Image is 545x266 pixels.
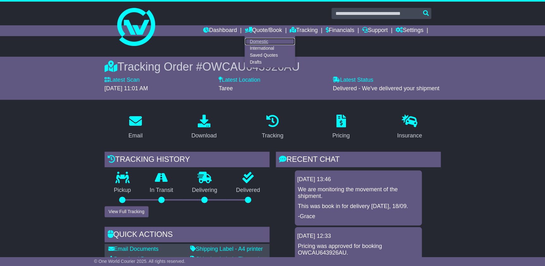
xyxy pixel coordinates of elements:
[257,112,287,142] a: Tracking
[396,25,423,36] a: Settings
[297,176,419,183] div: [DATE] 13:46
[298,243,419,256] p: Pricing was approved for booking OWCAU643926AU.
[105,206,148,217] button: View Full Tracking
[183,187,227,194] p: Delivering
[128,131,142,140] div: Email
[245,59,295,66] a: Drafts
[245,36,295,67] div: Quote/Book
[245,25,282,36] a: Quote/Book
[105,187,141,194] p: Pickup
[290,25,318,36] a: Tracking
[187,112,221,142] a: Download
[94,259,185,264] span: © One World Courier 2025. All rights reserved.
[397,131,422,140] div: Insurance
[108,246,159,252] a: Email Documents
[105,152,269,169] div: Tracking history
[202,60,300,73] span: OWCAU643926AU
[362,25,388,36] a: Support
[298,213,419,220] p: -Grace
[276,152,441,169] div: RECENT CHAT
[124,112,147,142] a: Email
[298,203,419,210] p: This was book in for delivery [DATE], 18/09.
[227,187,269,194] p: Delivered
[298,186,419,200] p: We are monitoring the movement of the shipment.
[245,45,295,52] a: International
[105,85,148,92] span: [DATE] 11:01 AM
[105,77,140,84] label: Latest Scan
[140,187,183,194] p: In Transit
[245,38,295,45] a: Domestic
[325,25,354,36] a: Financials
[328,112,354,142] a: Pricing
[393,112,426,142] a: Insurance
[245,52,295,59] a: Saved Quotes
[105,227,269,244] div: Quick Actions
[262,131,283,140] div: Tracking
[105,60,441,73] div: Tracking Order #
[333,85,439,92] span: Delivered - We've delivered your shipment
[190,246,263,252] a: Shipping Label - A4 printer
[191,131,217,140] div: Download
[219,77,260,84] label: Latest Location
[219,85,233,92] span: Taree
[203,25,237,36] a: Dashboard
[108,256,170,262] a: Download Documents
[333,77,373,84] label: Latest Status
[297,233,419,240] div: [DATE] 12:33
[332,131,350,140] div: Pricing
